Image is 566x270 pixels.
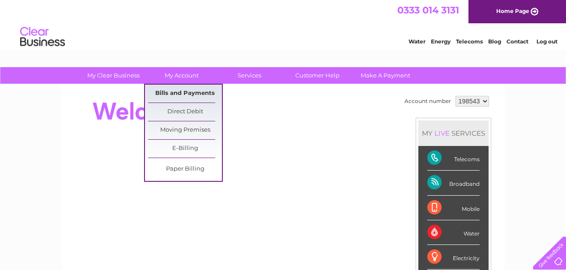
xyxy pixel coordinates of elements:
[148,121,222,139] a: Moving Premises
[427,171,480,195] div: Broadband
[488,38,501,45] a: Blog
[72,5,495,43] div: Clear Business is a trading name of Verastar Limited (registered in [GEOGRAPHIC_DATA] No. 3667643...
[409,38,426,45] a: Water
[145,67,218,84] a: My Account
[506,38,528,45] a: Contact
[148,103,222,121] a: Direct Debit
[402,94,453,109] td: Account number
[427,146,480,171] div: Telecoms
[148,140,222,158] a: E-Billing
[397,4,459,16] a: 0333 014 3131
[427,196,480,220] div: Mobile
[456,38,483,45] a: Telecoms
[77,67,150,84] a: My Clear Business
[349,67,422,84] a: Make A Payment
[431,38,451,45] a: Energy
[427,245,480,270] div: Electricity
[418,120,489,146] div: MY SERVICES
[433,129,451,137] div: LIVE
[213,67,286,84] a: Services
[148,85,222,103] a: Bills and Payments
[536,38,557,45] a: Log out
[427,220,480,245] div: Water
[20,23,65,51] img: logo.png
[148,160,222,178] a: Paper Billing
[281,67,354,84] a: Customer Help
